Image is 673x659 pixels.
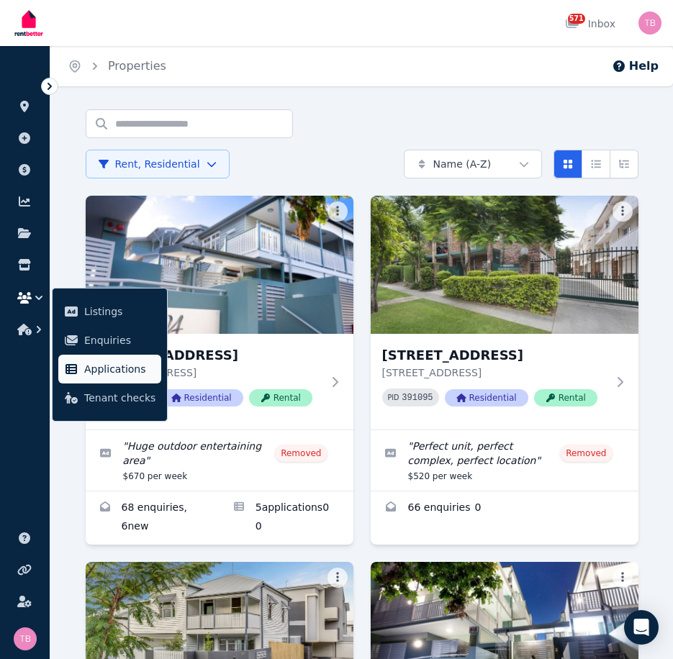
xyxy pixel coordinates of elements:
[404,150,542,178] button: Name (A-Z)
[610,150,638,178] button: Expanded list view
[86,430,353,491] a: Edit listing: Huge outdoor entertaining area
[108,59,166,73] a: Properties
[382,365,607,380] p: [STREET_ADDRESS]
[565,17,615,31] div: Inbox
[371,196,638,430] a: 2/16 Lamington St, New Farm[STREET_ADDRESS][STREET_ADDRESS]PID 391095ResidentialRental
[86,150,230,178] button: Rent, Residential
[58,297,161,326] a: Listings
[371,491,638,526] a: Enquiries for 2/16 Lamington St, New Farm
[613,201,633,222] button: More options
[402,393,433,403] code: 391095
[14,627,37,650] img: Tracy Barrett
[97,365,322,380] p: [STREET_ADDRESS]
[160,389,243,406] span: Residential
[58,383,161,412] a: Tenant checks
[433,157,492,171] span: Name (A-Z)
[84,360,155,378] span: Applications
[534,389,597,406] span: Rental
[50,46,184,86] nav: Breadcrumb
[328,568,348,588] button: More options
[582,150,610,178] button: Compact list view
[638,12,661,35] img: Tracy Barrett
[58,326,161,355] a: Enquiries
[97,345,322,365] h3: [STREET_ADDRESS]
[568,14,585,24] span: 571
[84,332,155,349] span: Enquiries
[84,389,155,406] span: Tenant checks
[445,389,528,406] span: Residential
[58,355,161,383] a: Applications
[84,303,155,320] span: Listings
[554,150,582,178] button: Card view
[612,58,659,75] button: Help
[249,389,312,406] span: Rental
[613,568,633,588] button: More options
[328,201,348,222] button: More options
[86,491,220,545] a: Enquiries for 1/24 Welsby St, New Farm
[371,196,638,334] img: 2/16 Lamington St, New Farm
[98,157,200,171] span: Rent, Residential
[388,394,399,401] small: PID
[86,196,353,430] a: 1/24 Welsby St, New Farm[STREET_ADDRESS][STREET_ADDRESS]PID 392333ResidentialRental
[220,491,353,545] a: Applications for 1/24 Welsby St, New Farm
[624,610,659,645] div: Open Intercom Messenger
[12,5,46,41] img: RentBetter
[86,196,353,334] img: 1/24 Welsby St, New Farm
[382,345,607,365] h3: [STREET_ADDRESS]
[371,430,638,491] a: Edit listing: Perfect unit, perfect complex, perfect location
[554,150,638,178] div: View options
